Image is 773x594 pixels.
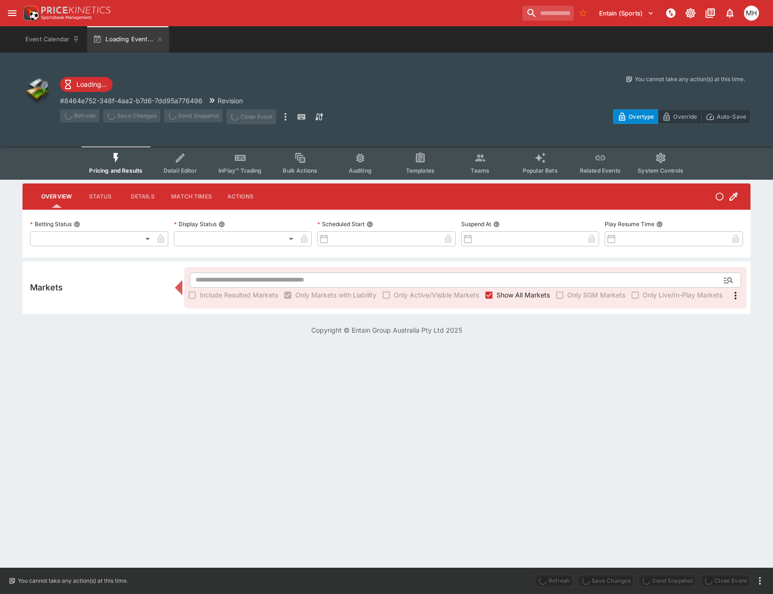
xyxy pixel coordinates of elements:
span: Only SGM Markets [567,290,625,300]
p: You cannot take any action(s) at this time. [635,75,745,84]
p: Copy To Clipboard [60,96,203,106]
p: Overtype [629,112,654,122]
button: Match Times [164,185,219,208]
span: Auditing [349,167,372,174]
span: Only Active/Visible Markets [394,290,479,300]
p: Betting Status [30,220,72,228]
svg: More [730,290,741,301]
img: PriceKinetics [41,7,111,14]
button: Override [658,109,701,124]
button: Loading Event... [87,26,169,53]
span: Only Markets with Liability [295,290,376,300]
button: Betting Status [74,221,80,228]
span: Pricing and Results [89,167,143,174]
span: Templates [406,167,435,174]
div: Michael Hutchinson [744,6,759,21]
span: System Controls [638,167,683,174]
button: Open [720,272,737,289]
p: Auto-Save [717,112,746,122]
p: Suspend At [461,220,491,228]
span: Popular Bets [523,167,558,174]
span: Show All Markets [496,290,550,300]
span: Bulk Actions [283,167,317,174]
button: NOT Connected to PK [662,5,679,22]
button: Event Calendar [20,26,85,53]
button: Actions [219,185,262,208]
p: Play Resume Time [605,220,654,228]
button: Overtype [613,109,658,124]
p: You cannot take any action(s) at this time. [18,577,128,585]
button: open drawer [4,5,21,22]
button: Documentation [702,5,719,22]
div: Start From [613,109,750,124]
h5: Markets [30,282,63,293]
button: Select Tenant [593,6,660,21]
span: Include Resulted Markets [200,290,278,300]
button: Play Resume Time [656,221,663,228]
img: other.png [23,75,53,105]
button: Michael Hutchinson [741,3,762,23]
button: more [754,575,765,586]
p: Scheduled Start [317,220,365,228]
span: Related Events [580,167,621,174]
button: Overview [34,185,79,208]
div: Event type filters [82,146,691,180]
p: Override [673,112,697,122]
button: Suspend At [493,221,500,228]
button: Display Status [218,221,225,228]
button: Notifications [721,5,738,22]
button: Scheduled Start [367,221,373,228]
img: Sportsbook Management [41,15,92,20]
span: Teams [471,167,489,174]
img: PriceKinetics Logo [21,4,39,23]
button: No Bookmarks [576,6,591,21]
span: InPlay™ Trading [218,167,262,174]
button: Toggle light/dark mode [682,5,699,22]
span: Detail Editor [164,167,197,174]
input: search [522,6,574,21]
p: Revision [218,96,243,106]
button: Auto-Save [701,109,750,124]
span: Only Live/In-Play Markets [643,290,722,300]
p: Loading... [76,79,107,89]
button: Details [121,185,164,208]
button: more [280,109,291,124]
p: Display Status [174,220,217,228]
button: Status [79,185,121,208]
